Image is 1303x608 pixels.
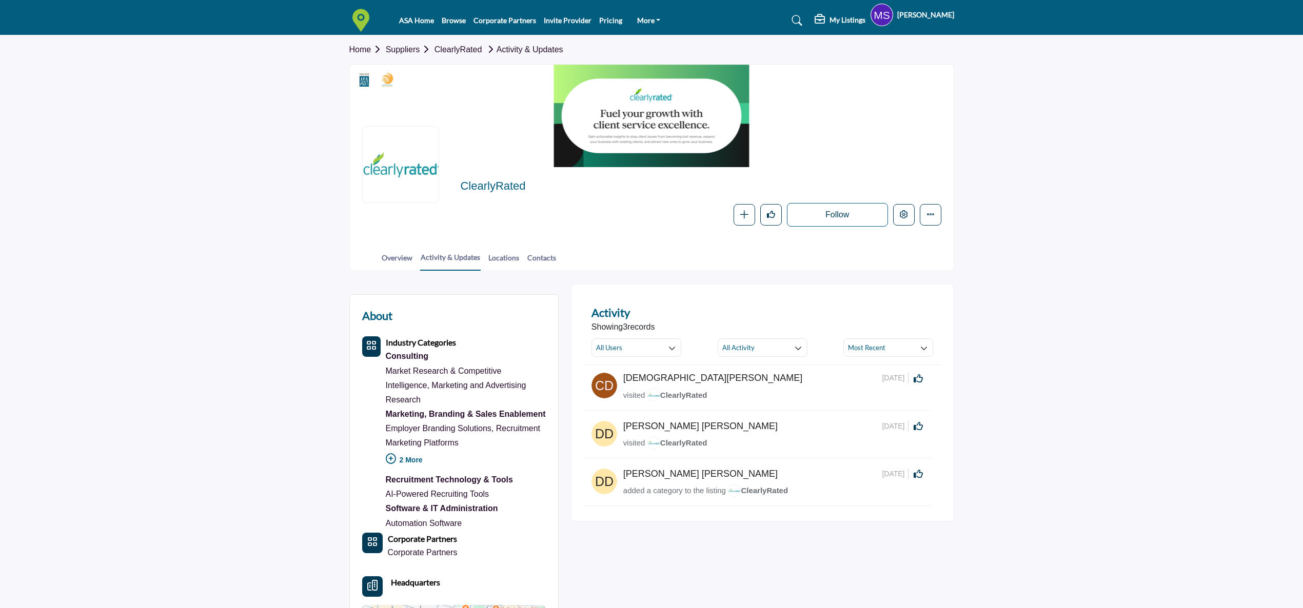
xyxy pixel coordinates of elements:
[882,469,908,479] span: [DATE]
[386,450,546,473] p: 2 More
[386,338,456,347] a: Industry Categories
[386,501,546,516] div: Software solutions and IT management services designed for staffing company operations.
[647,391,707,399] span: ClearlyRated
[362,576,383,597] button: Headquarter icon
[760,204,782,226] button: Like
[830,15,865,25] h5: My Listings
[623,421,778,432] h5: [PERSON_NAME] [PERSON_NAME]
[599,16,622,25] a: Pricing
[362,533,383,553] button: Category Icon
[647,389,660,401] img: image
[435,45,482,54] a: ClearlyRated
[591,338,681,357] button: All Users
[647,436,660,449] img: image
[386,381,526,404] a: Marketing and Advertising Research
[386,519,462,528] a: Automation Software
[460,179,742,193] h2: ClearlyRated
[722,343,755,352] h3: All Activity
[442,16,466,25] a: Browse
[718,338,807,357] button: All Activity
[386,407,546,421] div: Marketing strategies, brand development, and sales tools to help staffing firms attract clients.
[728,485,788,498] a: imageClearlyRated
[623,373,802,384] h5: [DEMOGRAPHIC_DATA][PERSON_NAME]
[591,304,630,321] h2: Activity
[623,438,645,447] span: visited
[647,437,707,450] a: imageClearlyRated
[386,490,489,498] a: AI-Powered Recruiting Tools
[623,322,627,331] span: 3
[386,349,546,363] div: Strategic advisory services to help staffing firms optimize operations and grow their business.
[386,501,546,516] a: Software & IT Administration
[484,45,563,54] a: Activity & Updates
[882,421,908,432] span: [DATE]
[388,548,458,557] a: Corporate Partners
[591,421,617,447] img: avtar-image
[473,16,536,25] a: Corporate Partners
[787,203,888,227] button: Follow
[815,14,865,27] div: My Listings
[893,204,915,226] button: Edit company
[386,407,546,421] a: Marketing, Branding & Sales Enablement
[386,337,456,347] b: Industry Categories
[623,486,726,495] span: added a category to the listing
[527,252,557,270] a: Contacts
[386,367,502,390] a: Market Research & Competitive Intelligence,
[882,373,908,383] span: [DATE]
[596,343,622,352] h3: All Users
[914,421,923,431] i: Click to Like this activity
[782,12,809,29] a: Search
[349,9,378,32] img: site Logo
[591,469,617,494] img: avtar-image
[623,469,778,480] h5: [PERSON_NAME] [PERSON_NAME]
[647,438,707,447] span: ClearlyRated
[362,307,392,324] h2: About
[386,45,435,54] a: Suppliers
[357,72,372,88] img: Corporate Partners
[386,473,546,487] div: Software platforms and digital tools to streamline recruitment and hiring processes.
[647,390,707,402] a: imageClearlyRated
[914,374,923,383] i: Click to Like this activity
[914,469,923,478] i: Click to Like this activity
[381,252,413,270] a: Overview
[388,534,457,543] b: Corporate Partners
[843,338,933,357] button: Most Recent
[591,321,655,333] span: Showing records
[488,252,520,270] a: Locations
[386,424,494,433] a: Employer Branding Solutions,
[623,391,645,399] span: visited
[728,484,741,497] img: image
[391,576,440,589] b: Headquarters
[399,16,434,25] a: ASA Home
[544,16,591,25] a: Invite Provider
[386,473,546,487] a: Recruitment Technology & Tools
[386,424,540,447] a: Recruitment Marketing Platforms
[630,13,668,28] a: More
[728,486,788,495] span: ClearlyRated
[920,204,941,226] button: More details
[388,535,457,543] a: Corporate Partners
[871,4,893,26] button: Show hide supplier dropdown
[386,349,546,363] a: Consulting
[362,336,381,357] button: Category Icon
[897,10,954,20] h5: [PERSON_NAME]
[848,343,885,352] h3: Most Recent
[591,373,617,398] img: avtar-image
[349,45,386,54] a: Home
[380,72,395,88] img: 2025 Staffing World Exhibitors
[420,252,481,271] a: Activity & Updates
